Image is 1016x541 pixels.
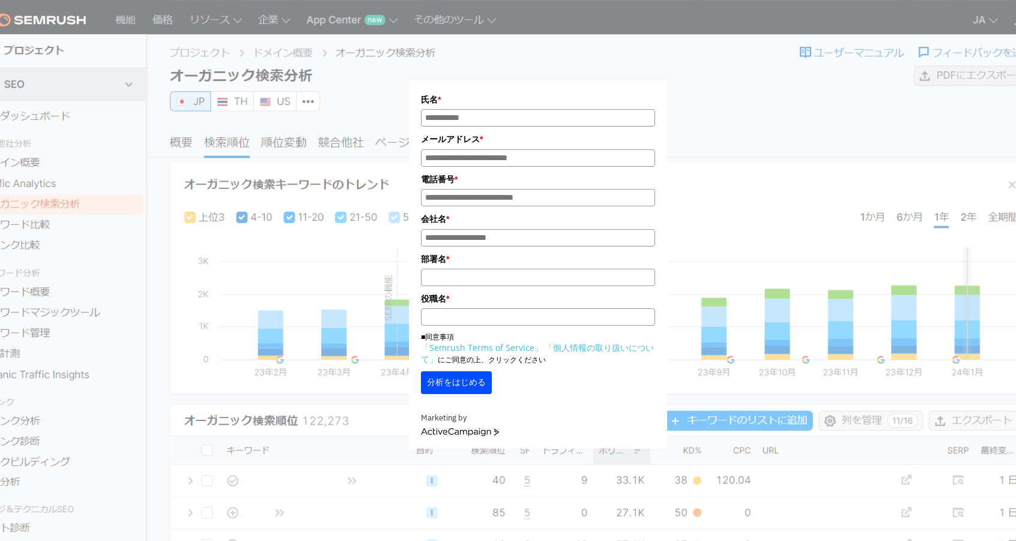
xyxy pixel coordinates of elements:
[421,93,655,106] label: 氏名
[421,292,655,305] label: 役職名
[421,342,654,365] a: 「個人情報の取り扱いについて」
[421,342,543,353] a: 「Semrush Terms of Service」
[421,412,655,425] div: Marketing by
[421,173,655,186] label: 電話番号
[421,133,655,146] label: メールアドレス
[421,332,655,365] p: ■同意事項 にご同意の上、クリックください
[421,371,492,394] button: 分析をはじめる
[421,212,655,226] label: 会社名
[421,253,655,266] label: 部署名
